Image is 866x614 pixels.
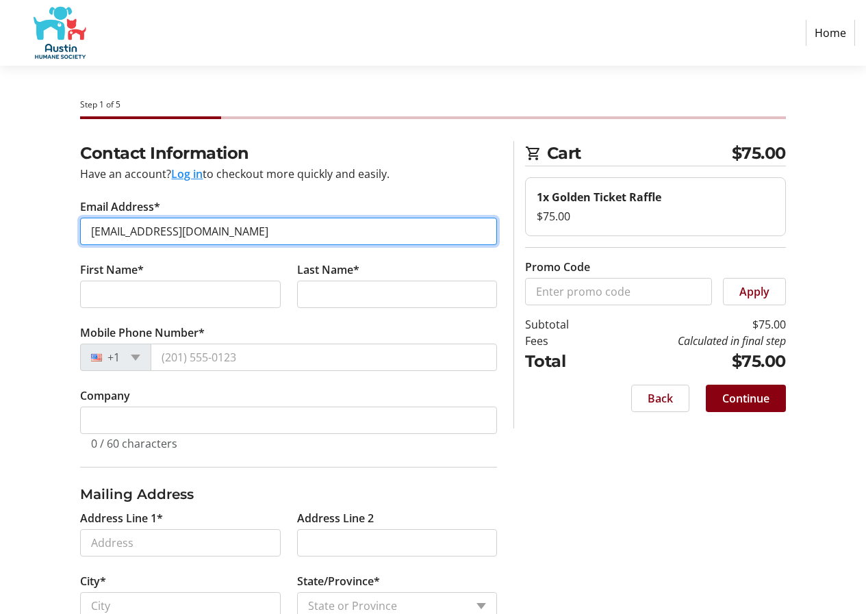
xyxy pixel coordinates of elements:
[600,349,786,374] td: $75.00
[80,529,280,557] input: Address
[648,390,673,407] span: Back
[525,259,590,275] label: Promo Code
[80,324,205,341] label: Mobile Phone Number*
[537,190,661,205] strong: 1x Golden Ticket Raffle
[806,20,855,46] a: Home
[631,385,689,412] button: Back
[723,278,786,305] button: Apply
[525,316,600,333] td: Subtotal
[547,141,732,166] span: Cart
[297,573,380,589] label: State/Province*
[80,199,160,215] label: Email Address*
[706,385,786,412] button: Continue
[525,349,600,374] td: Total
[80,261,144,278] label: First Name*
[739,283,769,300] span: Apply
[732,141,786,166] span: $75.00
[80,510,163,526] label: Address Line 1*
[525,278,712,305] input: Enter promo code
[80,484,497,504] h3: Mailing Address
[91,436,177,451] tr-character-limit: 0 / 60 characters
[297,510,374,526] label: Address Line 2
[80,141,497,166] h2: Contact Information
[600,333,786,349] td: Calculated in final step
[600,316,786,333] td: $75.00
[171,166,203,182] button: Log in
[80,387,130,404] label: Company
[537,208,774,225] div: $75.00
[722,390,769,407] span: Continue
[151,344,497,371] input: (201) 555-0123
[80,166,497,182] div: Have an account? to checkout more quickly and easily.
[80,573,106,589] label: City*
[297,261,359,278] label: Last Name*
[80,99,785,111] div: Step 1 of 5
[525,333,600,349] td: Fees
[11,5,108,60] img: Austin Humane Society's Logo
